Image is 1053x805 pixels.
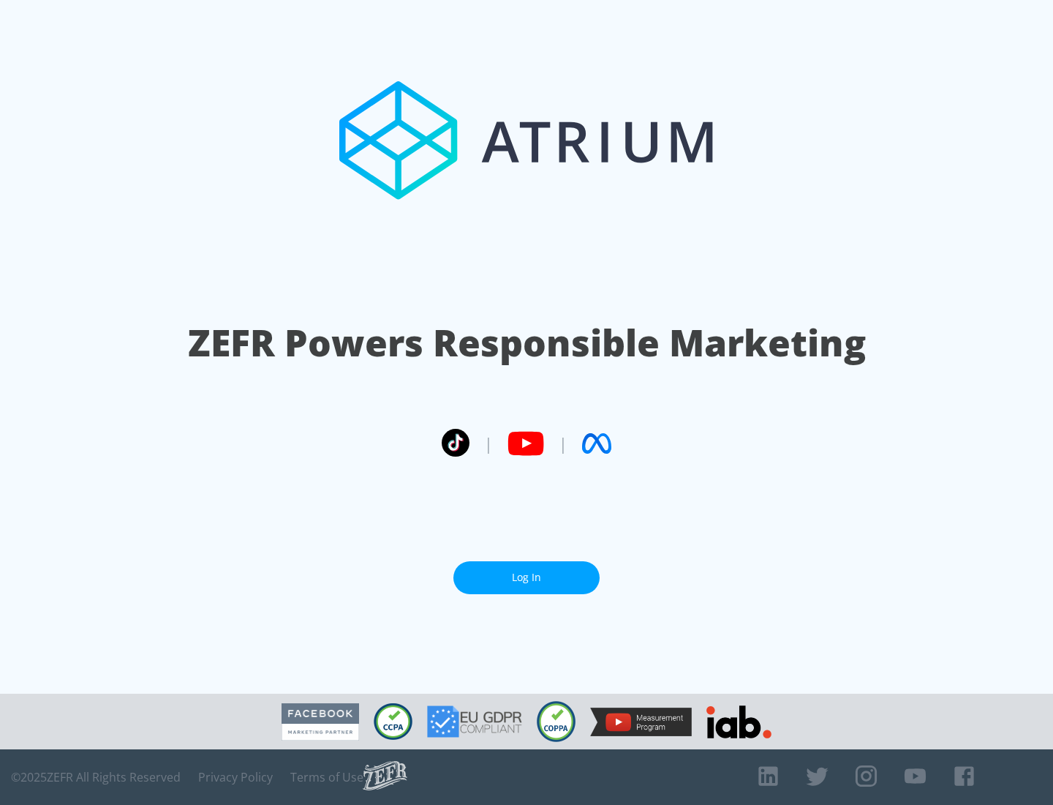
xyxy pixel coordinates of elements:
a: Terms of Use [290,770,363,785]
img: GDPR Compliant [427,705,522,738]
span: © 2025 ZEFR All Rights Reserved [11,770,181,785]
a: Privacy Policy [198,770,273,785]
a: Log In [453,561,600,594]
h1: ZEFR Powers Responsible Marketing [188,318,866,368]
img: Facebook Marketing Partner [282,703,359,741]
span: | [559,433,567,454]
img: YouTube Measurement Program [590,708,692,736]
span: | [484,433,493,454]
img: COPPA Compliant [537,701,575,742]
img: IAB [706,705,771,738]
img: CCPA Compliant [374,703,412,740]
